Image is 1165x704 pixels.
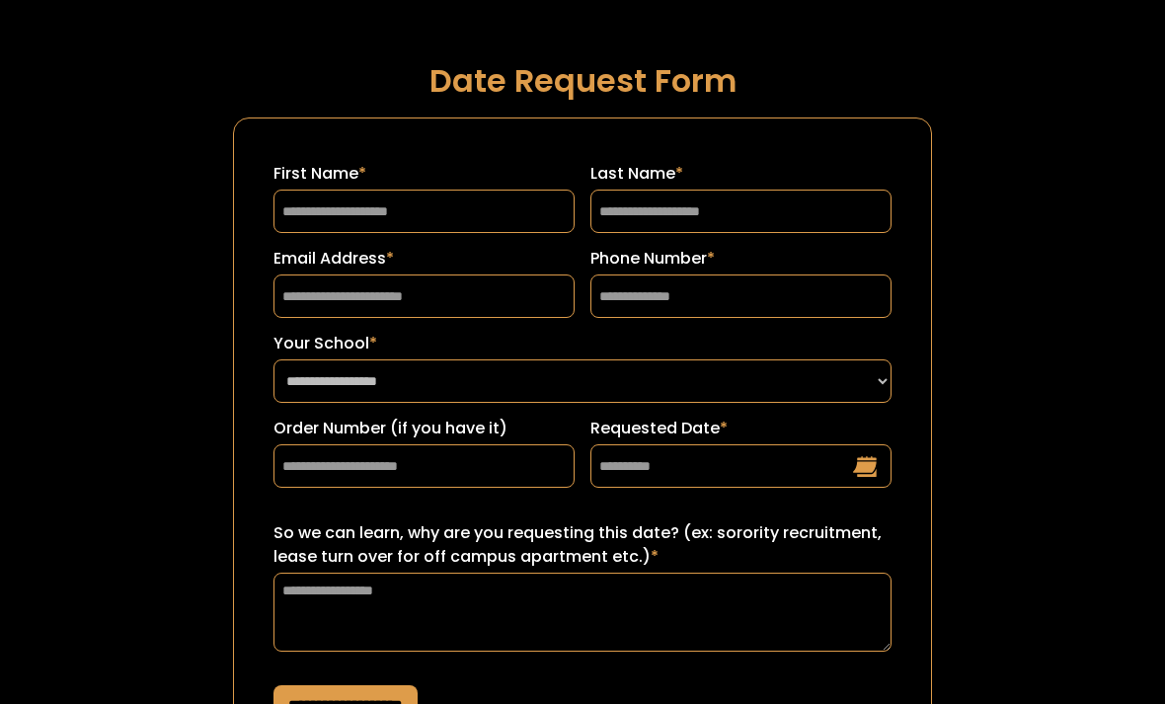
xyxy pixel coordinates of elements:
[233,63,932,98] h1: Date Request Form
[273,332,892,355] label: Your School
[273,521,892,569] label: So we can learn, why are you requesting this date? (ex: sorority recruitment, lease turn over for...
[273,417,575,440] label: Order Number (if you have it)
[590,417,892,440] label: Requested Date
[590,247,892,271] label: Phone Number
[273,162,575,186] label: First Name
[590,162,892,186] label: Last Name
[273,247,575,271] label: Email Address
